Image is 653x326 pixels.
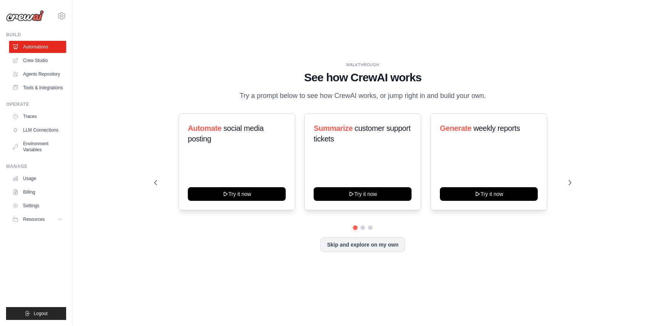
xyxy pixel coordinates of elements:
a: Tools & Integrations [9,82,66,94]
a: Agents Repository [9,68,66,80]
span: social media posting [188,124,264,143]
a: Crew Studio [9,54,66,67]
a: Automations [9,41,66,53]
span: weekly reports [473,124,520,132]
img: Logo [6,10,44,22]
span: Automate [188,124,221,132]
a: Settings [9,200,66,212]
button: Try it now [188,187,286,201]
span: Summarize [314,124,353,132]
span: customer support tickets [314,124,410,143]
button: Try it now [314,187,412,201]
span: Generate [440,124,472,132]
div: Manage [6,163,66,169]
div: Operate [6,101,66,107]
p: Try a prompt below to see how CrewAI works, or jump right in and build your own. [236,90,490,101]
button: Resources [9,213,66,225]
span: Logout [34,310,48,317]
a: Traces [9,110,66,123]
div: WALKTHROUGH [154,62,571,68]
button: Try it now [440,187,538,201]
a: Usage [9,172,66,185]
span: Resources [23,216,45,222]
button: Logout [6,307,66,320]
a: LLM Connections [9,124,66,136]
a: Environment Variables [9,138,66,156]
div: Build [6,32,66,38]
a: Billing [9,186,66,198]
h1: See how CrewAI works [154,71,571,84]
button: Skip and explore on my own [320,238,405,252]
